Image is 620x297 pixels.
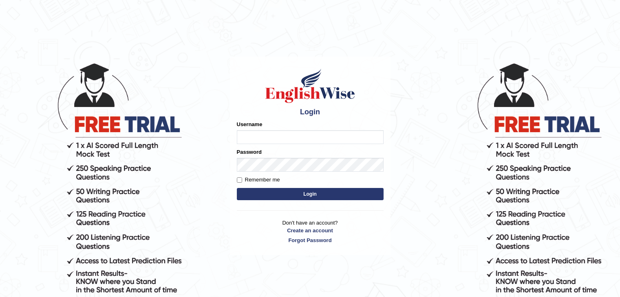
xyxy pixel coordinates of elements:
[237,120,263,128] label: Username
[237,148,262,156] label: Password
[237,188,384,200] button: Login
[237,176,280,184] label: Remember me
[237,108,384,116] h4: Login
[264,68,357,104] img: Logo of English Wise sign in for intelligent practice with AI
[237,227,384,234] a: Create an account
[237,219,384,244] p: Don't have an account?
[237,177,242,183] input: Remember me
[237,236,384,244] a: Forgot Password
